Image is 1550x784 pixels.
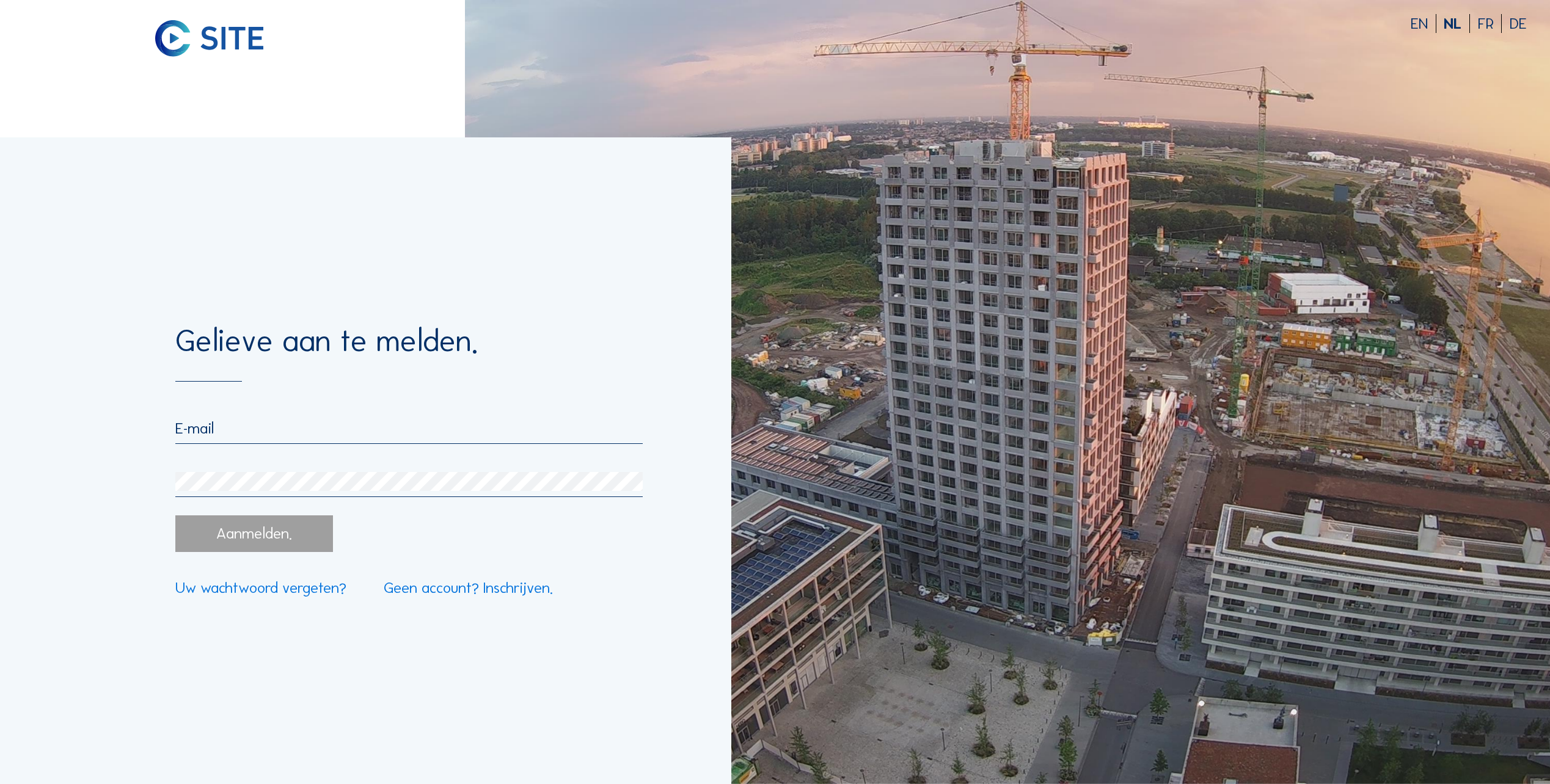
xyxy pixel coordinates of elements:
[1444,16,1470,31] div: NL
[155,20,264,57] img: C-SITE logo
[175,580,346,595] a: Uw wachtwoord vergeten?
[1510,16,1527,31] div: DE
[175,419,643,438] input: E-mail
[175,325,643,381] div: Gelieve aan te melden.
[1478,16,1502,31] div: FR
[1411,16,1436,31] div: EN
[384,580,553,595] a: Geen account? Inschrijven.
[175,515,334,552] div: Aanmelden.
